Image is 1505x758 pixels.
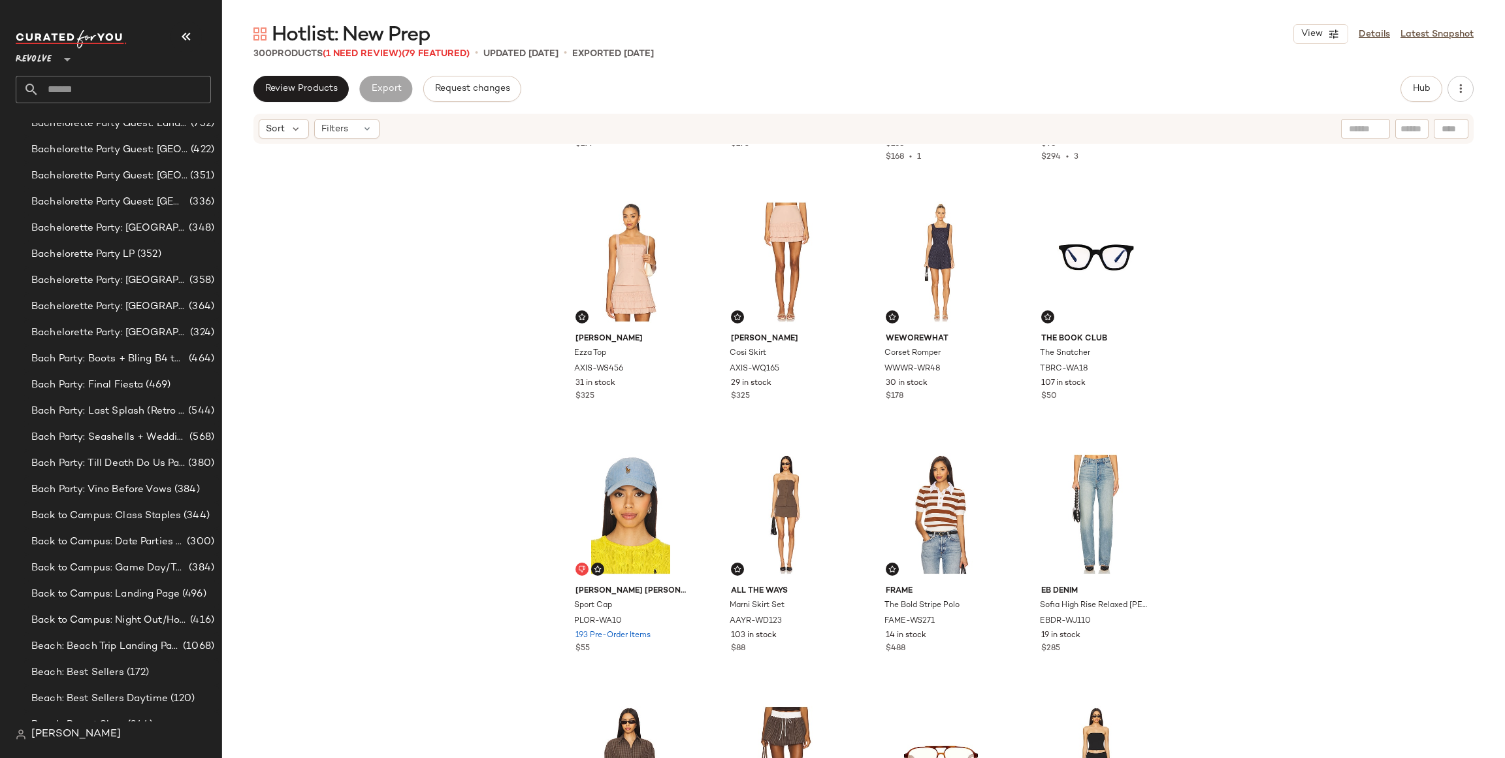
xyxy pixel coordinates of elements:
span: Review Products [265,84,338,94]
span: (348) [186,221,214,236]
span: The Book Club [1041,333,1152,345]
span: Revolve [16,44,52,68]
span: Bach Party: Boots + Bling B4 the Ring [31,352,186,367]
span: Bach Party: Till Death Do Us Party [31,456,186,471]
span: View [1301,29,1323,39]
span: EBDR-WJ110 [1040,616,1091,627]
img: TBRC-WA18_V1.jpg [1031,196,1162,328]
span: Filters [321,122,348,136]
img: svg%3e [888,313,896,321]
img: AXIS-WS456_V1.jpg [565,196,696,328]
span: Back to Campus: Landing Page [31,587,180,602]
span: AXIS-WS456 [574,363,623,375]
button: Review Products [253,76,349,102]
a: Latest Snapshot [1400,27,1474,41]
span: (1 Need Review) [323,49,402,59]
span: 19 in stock [1041,630,1080,642]
span: (496) [180,587,206,602]
span: Back to Campus: Night Out/House Parties [31,613,187,628]
span: Corset Romper [884,348,941,359]
p: updated [DATE] [483,47,558,61]
span: TBRC-WA18 [1040,363,1088,375]
span: $168 [886,153,904,161]
span: (300) [184,535,214,550]
span: Bach Party: Last Splash (Retro [GEOGRAPHIC_DATA]) [31,404,186,419]
span: Bachelorette Party Guest: [GEOGRAPHIC_DATA] [31,169,187,184]
span: (752) [188,116,214,131]
span: Bach Party: Seashells + Wedding Bells [31,430,187,445]
span: Back to Campus: Date Parties & Semi Formals [31,535,184,550]
img: svg%3e [16,729,26,740]
span: Ezza Top [574,348,606,359]
span: (469) [143,378,170,393]
span: • [1061,153,1074,161]
span: Bachelorette Party: [GEOGRAPHIC_DATA] [31,325,187,340]
span: EB Denim [1041,585,1152,597]
span: 30 in stock [886,378,928,389]
div: Products [253,47,470,61]
button: Request changes [423,76,521,102]
img: svg%3e [578,313,586,321]
img: svg%3e [253,27,267,41]
img: svg%3e [594,565,602,573]
span: 29 in stock [731,378,771,389]
span: Bachelorette Party Guest: [GEOGRAPHIC_DATA] [31,195,187,210]
span: [PERSON_NAME] [PERSON_NAME] [575,585,686,597]
span: (464) [186,352,214,367]
img: svg%3e [1044,313,1052,321]
img: svg%3e [888,565,896,573]
span: Bachelorette Party Guest: Landing Page [31,116,188,131]
span: Hotlist: New Prep [272,22,430,48]
span: (416) [187,613,214,628]
span: Bachelorette Party: [GEOGRAPHIC_DATA] [31,221,186,236]
span: AAYR-WD123 [730,616,782,627]
span: (422) [188,142,214,157]
span: Sofia High Rise Relaxed [PERSON_NAME] [1040,600,1150,612]
img: svg%3e [734,565,741,573]
span: The Snatcher [1040,348,1090,359]
span: Request changes [434,84,510,94]
span: (120) [168,691,195,706]
span: (380) [186,456,214,471]
span: • [475,46,478,61]
span: (568) [187,430,214,445]
span: $88 [731,643,745,655]
img: svg%3e [734,313,741,321]
span: [PERSON_NAME] [575,333,686,345]
span: (358) [187,273,214,288]
span: [PERSON_NAME] [31,727,121,742]
span: (324) [187,325,214,340]
span: (352) [135,247,161,262]
span: Cosi Skirt [730,348,766,359]
span: PLOR-WA10 [574,616,622,627]
img: FAME-WS271_V1.jpg [875,448,1007,580]
span: (351) [187,169,214,184]
a: Details [1359,27,1390,41]
span: (344) [125,717,154,733]
span: AXIS-WQ165 [730,363,779,375]
span: Beach: Resort Shop [31,717,125,733]
span: $488 [886,643,905,655]
img: AAYR-WD123_V1.jpg [720,448,852,580]
p: Exported [DATE] [572,47,654,61]
button: Hub [1400,76,1442,102]
span: 107 in stock [1041,378,1086,389]
span: Bach Party: Vino Before Vows [31,482,172,497]
span: 103 in stock [731,630,777,642]
img: AXIS-WQ165_V1.jpg [720,196,852,328]
span: $50 [1041,391,1057,403]
span: (336) [187,195,214,210]
span: Beach: Best Sellers Daytime [31,691,168,706]
span: FAME-WS271 [884,616,935,627]
span: Sport Cap [574,600,612,612]
span: 14 in stock [886,630,926,642]
img: WWWR-WR48_V1.jpg [875,196,1007,328]
span: • [564,46,567,61]
span: (344) [181,508,210,523]
span: [PERSON_NAME] [731,333,841,345]
span: Sort [266,122,285,136]
span: (172) [124,665,150,680]
span: • [904,153,917,161]
span: (384) [172,482,200,497]
span: Back to Campus: Game Day/Tailgates [31,561,186,576]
